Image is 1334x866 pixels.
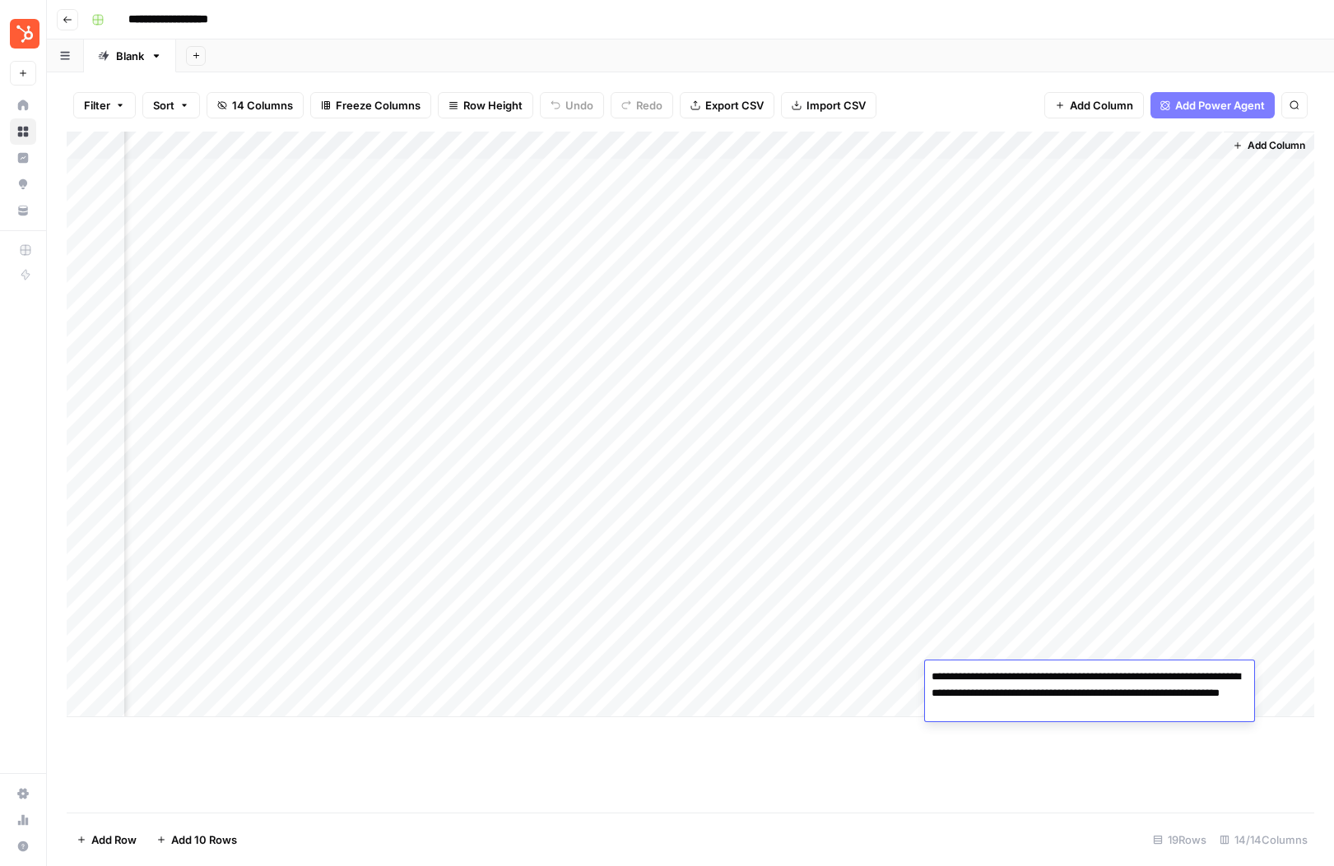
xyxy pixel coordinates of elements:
a: Home [10,92,36,118]
button: Filter [73,92,136,118]
span: 14 Columns [232,97,293,113]
a: Usage [10,807,36,833]
span: Add Column [1248,138,1305,153]
button: Add Row [67,827,146,853]
button: Row Height [438,92,533,118]
div: 19 Rows [1146,827,1213,853]
span: Redo [636,97,662,113]
span: Sort [153,97,174,113]
a: Browse [10,118,36,145]
span: Add Column [1070,97,1133,113]
img: Tortured AI Dept. Logo [10,19,40,49]
button: Export CSV [680,92,774,118]
span: Freeze Columns [336,97,421,113]
div: 14/14 Columns [1213,827,1314,853]
span: Filter [84,97,110,113]
button: Freeze Columns [310,92,431,118]
a: Opportunities [10,171,36,197]
a: Insights [10,145,36,171]
span: Row Height [463,97,523,113]
button: Undo [540,92,604,118]
span: Add Power Agent [1175,97,1265,113]
button: 14 Columns [207,92,304,118]
span: Import CSV [806,97,866,113]
button: Redo [611,92,673,118]
span: Add 10 Rows [171,831,237,848]
a: Your Data [10,197,36,224]
button: Import CSV [781,92,876,118]
div: Blank [116,48,144,64]
button: Workspace: Tortured AI Dept. [10,13,36,54]
button: Add Column [1226,135,1312,156]
span: Undo [565,97,593,113]
button: Sort [142,92,200,118]
button: Add Power Agent [1150,92,1275,118]
a: Settings [10,780,36,807]
span: Export CSV [705,97,764,113]
a: Blank [84,39,176,72]
button: Help + Support [10,833,36,859]
button: Add Column [1044,92,1144,118]
span: Add Row [91,831,137,848]
button: Add 10 Rows [146,827,247,853]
